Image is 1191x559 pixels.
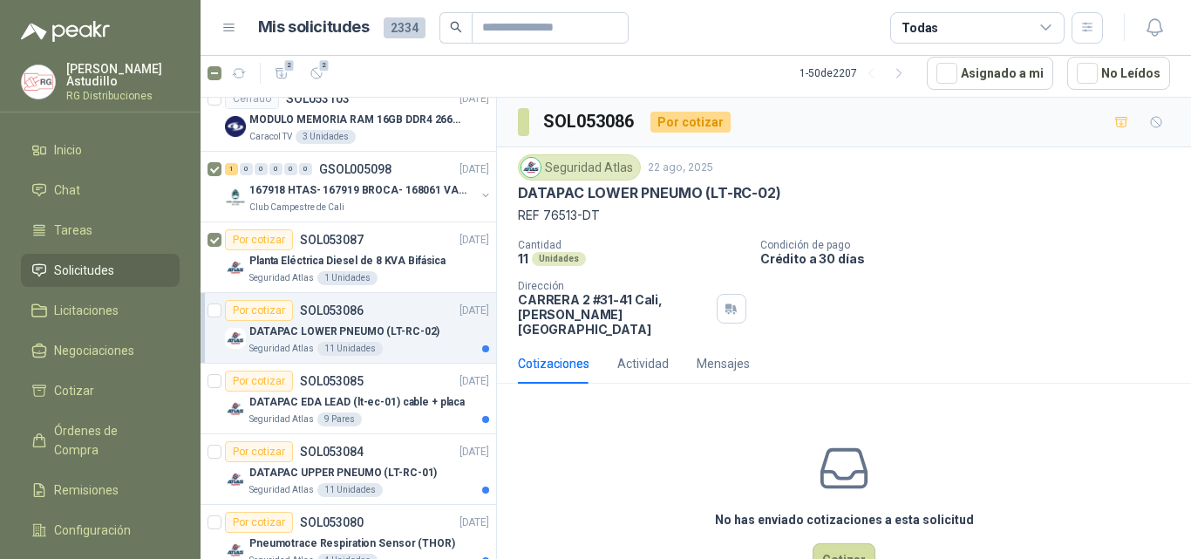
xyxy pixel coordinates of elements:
p: [DATE] [459,373,489,390]
a: Negociaciones [21,334,180,367]
img: Company Logo [521,158,541,177]
div: 1 [225,163,238,175]
p: [DATE] [459,444,489,460]
p: Condición de pago [760,239,1184,251]
p: RG Distribuciones [66,91,180,101]
span: Remisiones [54,481,119,500]
a: Chat [21,174,180,207]
span: Cotizar [54,381,94,400]
div: 9 Pares [317,412,362,426]
button: 2 [303,59,330,87]
span: Licitaciones [54,301,119,320]
p: CARRERA 2 #31-41 Cali , [PERSON_NAME][GEOGRAPHIC_DATA] [518,292,710,337]
p: [DATE] [459,232,489,249]
p: Seguridad Atlas [249,271,314,285]
a: Remisiones [21,474,180,507]
a: Configuración [21,514,180,547]
a: Por cotizarSOL053085[DATE] Company LogoDATAPAC EDA LEAD (lt-ec-01) cable + placaSeguridad Atlas9 ... [201,364,496,434]
p: [DATE] [459,303,489,319]
a: Licitaciones [21,294,180,327]
p: Crédito a 30 días [760,251,1184,266]
div: Por cotizar [225,371,293,392]
img: Company Logo [225,399,246,419]
a: Cotizar [21,374,180,407]
p: Dirección [518,280,710,292]
div: Por cotizar [225,300,293,321]
p: Pneumotrace Respiration Sensor (THOR) [249,535,455,552]
p: DATAPAC UPPER PNEUMO (LT-RC-01) [249,465,437,481]
div: Por cotizar [225,229,293,250]
p: 167918 HTAS- 167919 BROCA- 168061 VALVULA [249,182,466,199]
div: Cotizaciones [518,354,589,373]
p: Cantidad [518,239,746,251]
img: Company Logo [225,116,246,137]
span: Negociaciones [54,341,134,360]
span: Configuración [54,521,131,540]
a: Inicio [21,133,180,167]
a: Por cotizarSOL053087[DATE] Company LogoPlanta Eléctrica Diesel de 8 KVA BifásicaSeguridad Atlas1 ... [201,222,496,293]
span: Solicitudes [54,261,114,280]
div: 1 - 50 de 2207 [800,59,913,87]
img: Company Logo [225,469,246,490]
div: Por cotizar [650,112,731,133]
button: No Leídos [1067,57,1170,90]
p: 22 ago, 2025 [648,160,713,176]
p: [PERSON_NAME] Astudillo [66,63,180,87]
p: 11 [518,251,528,266]
button: 2 [268,59,296,87]
p: [DATE] [459,91,489,107]
p: Seguridad Atlas [249,483,314,497]
span: Tareas [54,221,92,240]
div: Mensajes [697,354,750,373]
span: Órdenes de Compra [54,421,163,460]
div: 0 [255,163,268,175]
p: SOL053086 [300,304,364,317]
div: Todas [902,18,938,37]
div: 0 [269,163,282,175]
div: Actividad [617,354,669,373]
div: Cerrado [225,88,279,109]
p: SOL053085 [300,375,364,387]
div: 0 [284,163,297,175]
p: SOL053103 [286,92,350,105]
span: 2 [283,58,296,72]
p: GSOL005098 [319,163,391,175]
a: 1 0 0 0 0 0 GSOL005098[DATE] Company Logo167918 HTAS- 167919 BROCA- 168061 VALVULAClub Campestre ... [225,159,493,215]
p: [DATE] [459,515,489,531]
img: Company Logo [225,328,246,349]
span: 2 [318,58,330,72]
div: 1 Unidades [317,271,378,285]
img: Company Logo [225,187,246,208]
span: 2334 [384,17,425,38]
div: 0 [299,163,312,175]
a: Por cotizarSOL053084[DATE] Company LogoDATAPAC UPPER PNEUMO (LT-RC-01)Seguridad Atlas11 Unidades [201,434,496,505]
p: [DATE] [459,161,489,178]
a: Solicitudes [21,254,180,287]
div: 11 Unidades [317,483,383,497]
p: MODULO MEMORIA RAM 16GB DDR4 2666 MHZ - PORTATIL [249,112,466,128]
p: Caracol TV [249,130,292,144]
p: DATAPAC LOWER PNEUMO (LT-RC-02) [249,324,439,340]
h1: Mis solicitudes [258,15,370,40]
img: Company Logo [22,65,55,99]
div: Por cotizar [225,441,293,462]
span: Chat [54,181,80,200]
div: 3 Unidades [296,130,356,144]
h3: SOL053086 [543,108,636,135]
img: Logo peakr [21,21,110,42]
a: Órdenes de Compra [21,414,180,467]
p: SOL053084 [300,446,364,458]
div: Por cotizar [225,512,293,533]
p: REF 76513-DT [518,206,1170,225]
p: DATAPAC LOWER PNEUMO (LT-RC-02) [518,184,780,202]
div: 11 Unidades [317,342,383,356]
a: CerradoSOL053103[DATE] Company LogoMODULO MEMORIA RAM 16GB DDR4 2666 MHZ - PORTATILCaracol TV3 Un... [201,81,496,152]
div: 0 [240,163,253,175]
button: Asignado a mi [927,57,1053,90]
span: search [450,21,462,33]
p: SOL053080 [300,516,364,528]
p: Planta Eléctrica Diesel de 8 KVA Bifásica [249,253,446,269]
p: Club Campestre de Cali [249,201,344,215]
a: Por cotizarSOL053086[DATE] Company LogoDATAPAC LOWER PNEUMO (LT-RC-02)Seguridad Atlas11 Unidades [201,293,496,364]
span: Inicio [54,140,82,160]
